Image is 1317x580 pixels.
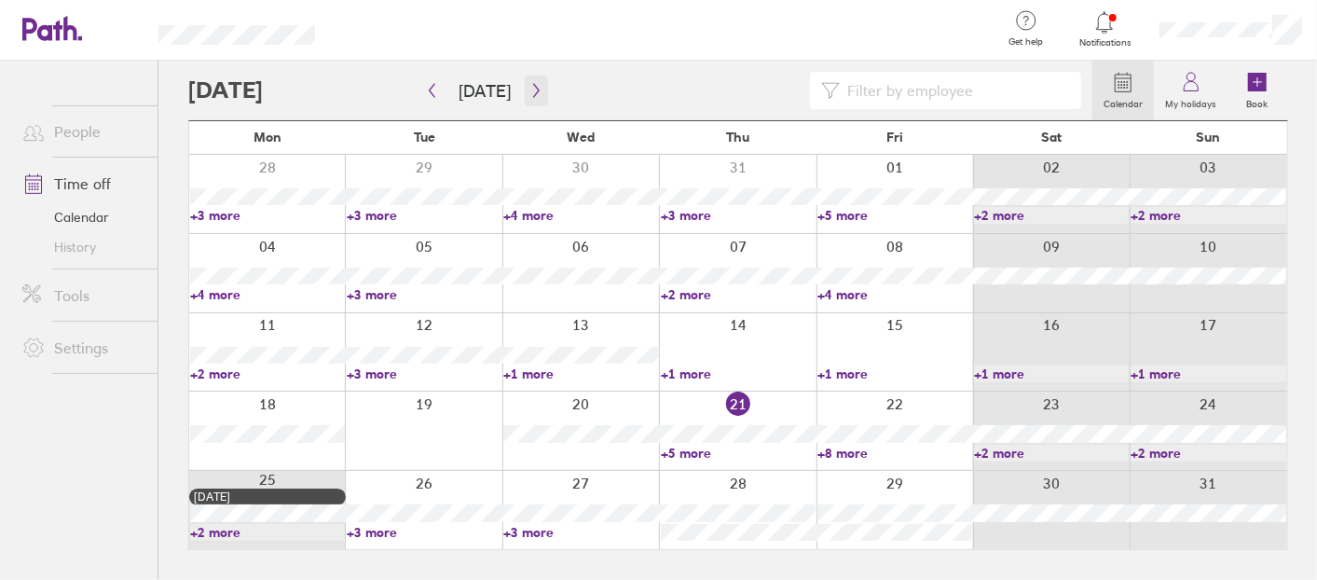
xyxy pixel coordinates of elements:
[974,366,1129,382] a: +1 more
[886,130,903,145] span: Fri
[1154,93,1228,110] label: My holidays
[347,524,501,541] a: +3 more
[661,366,816,382] a: +1 more
[1236,93,1280,110] label: Book
[1075,37,1135,48] span: Notifications
[503,207,658,224] a: +4 more
[190,207,345,224] a: +3 more
[726,130,749,145] span: Thu
[1092,61,1154,120] a: Calendar
[347,207,501,224] a: +3 more
[1075,9,1135,48] a: Notifications
[661,207,816,224] a: +3 more
[7,329,158,366] a: Settings
[1131,366,1285,382] a: +1 more
[817,286,972,303] a: +4 more
[1154,61,1228,120] a: My holidays
[974,445,1129,462] a: +2 more
[568,130,596,145] span: Wed
[817,207,972,224] a: +5 more
[7,202,158,232] a: Calendar
[1092,93,1154,110] label: Calendar
[7,165,158,202] a: Time off
[194,490,341,504] div: [DATE]
[817,366,972,382] a: +1 more
[7,113,158,150] a: People
[190,366,345,382] a: +2 more
[7,232,158,262] a: History
[817,445,972,462] a: +8 more
[995,36,1056,48] span: Get help
[503,366,658,382] a: +1 more
[840,73,1070,108] input: Filter by employee
[1197,130,1221,145] span: Sun
[190,286,345,303] a: +4 more
[1041,130,1062,145] span: Sat
[347,366,501,382] a: +3 more
[190,524,345,541] a: +2 more
[503,524,658,541] a: +3 more
[974,207,1129,224] a: +2 more
[1131,207,1285,224] a: +2 more
[444,76,526,106] button: [DATE]
[7,277,158,314] a: Tools
[661,286,816,303] a: +2 more
[414,130,435,145] span: Tue
[661,445,816,462] a: +5 more
[254,130,281,145] span: Mon
[1228,61,1287,120] a: Book
[1131,445,1285,462] a: +2 more
[347,286,501,303] a: +3 more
